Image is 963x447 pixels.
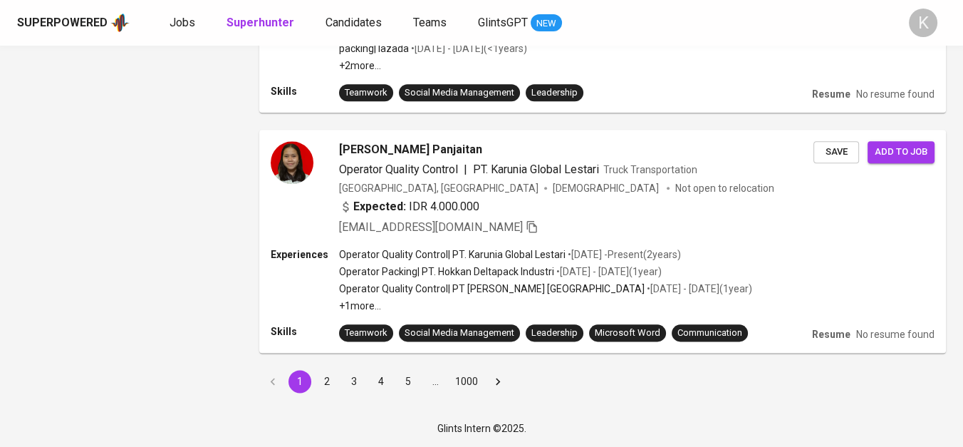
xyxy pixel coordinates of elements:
button: Go to page 1000 [451,370,482,393]
p: No resume found [856,327,935,341]
div: K [909,9,937,37]
button: Add to job [868,141,935,163]
a: Teams [413,14,449,32]
a: GlintsGPT NEW [478,14,562,32]
div: IDR 4.000.000 [339,198,479,215]
span: GlintsGPT [478,16,528,29]
div: … [424,374,447,389]
a: Superpoweredapp logo [17,12,130,34]
span: | [464,161,467,178]
p: Resume [812,87,850,101]
p: Operator Quality Control | PT. Karunia Global Lestari [339,247,566,262]
span: Truck Transportation [603,164,697,175]
button: Go to next page [486,370,509,393]
p: +2 more ... [339,58,604,73]
p: Operator Quality Control | PT [PERSON_NAME] [GEOGRAPHIC_DATA] [339,282,645,296]
b: Expected: [353,198,406,215]
nav: pagination navigation [259,370,511,393]
a: [PERSON_NAME] PanjaitanOperator Quality Control|PT. Karunia Global LestariTruck Transportation[GE... [259,130,946,353]
p: Experiences [271,247,339,262]
span: NEW [531,16,562,31]
span: [EMAIL_ADDRESS][DOMAIN_NAME] [339,220,523,234]
p: packing | lazada [339,41,409,56]
span: Save [821,144,852,160]
span: Teams [413,16,447,29]
div: Social Media Management [405,327,514,340]
button: Go to page 2 [316,370,338,393]
img: 8006ba68d722731df389d3cefecfcd48.jpg [271,141,313,184]
span: Jobs [170,16,195,29]
span: Candidates [326,16,382,29]
div: Teamwork [345,86,387,100]
button: page 1 [288,370,311,393]
p: • [DATE] - [DATE] ( <1 years ) [409,41,527,56]
p: No resume found [856,87,935,101]
b: Superhunter [227,16,294,29]
div: Leadership [531,327,578,340]
div: Communication [677,327,742,340]
span: PT. Karunia Global Lestari [473,163,599,176]
div: Teamwork [345,327,387,340]
p: Skills [271,324,339,339]
span: Operator Quality Control [339,163,458,176]
div: [GEOGRAPHIC_DATA], [GEOGRAPHIC_DATA] [339,181,538,195]
a: Superhunter [227,14,297,32]
button: Go to page 4 [370,370,392,393]
div: Leadership [531,86,578,100]
button: Go to page 3 [343,370,365,393]
p: Resume [812,327,850,341]
a: Candidates [326,14,385,32]
span: [PERSON_NAME] Panjaitan [339,141,482,158]
p: Operator Packing | PT. Hokkan Deltapack Industri [339,264,554,279]
p: • [DATE] - [DATE] ( 1 year ) [554,264,662,279]
img: app logo [110,12,130,34]
p: • [DATE] - Present ( 2 years ) [566,247,681,262]
p: Skills [271,84,339,98]
p: Not open to relocation [675,181,774,195]
span: [DEMOGRAPHIC_DATA] [553,181,661,195]
p: • [DATE] - [DATE] ( 1 year ) [645,282,752,296]
div: Social Media Management [405,86,514,100]
button: Go to page 5 [397,370,420,393]
button: Save [813,141,859,163]
span: Add to job [875,144,927,160]
div: Microsoft Word [595,327,660,340]
p: +1 more ... [339,299,752,313]
a: Jobs [170,14,198,32]
div: Superpowered [17,15,108,31]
